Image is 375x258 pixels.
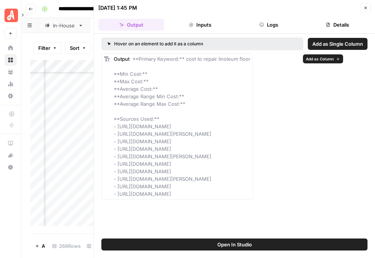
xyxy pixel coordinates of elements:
a: Your Data [5,66,17,78]
span: Open In Studio [217,241,252,248]
span: Add as Single Column [312,40,363,48]
a: AirOps Academy [5,137,17,149]
button: Sort [65,42,91,54]
button: Workspace: Angi [5,6,17,25]
a: Settings [5,90,17,102]
span: Add Row [42,242,45,250]
div: 268 Rows [49,240,84,252]
img: Angi Logo [5,9,18,22]
button: Output [98,19,164,31]
a: Browse [5,54,17,66]
div: 7/7 Columns [84,240,125,252]
a: Stretch [90,18,137,33]
button: Logs [236,19,302,31]
span: **Primary Keyword:** cost to repair linoleum floor **Min Cost:** **Max Cost:** **Average Cost:** ... [114,56,250,197]
div: In-House [53,22,75,29]
span: Output [114,56,130,62]
button: Add as Single Column [308,38,367,50]
a: Usage [5,78,17,90]
div: [DATE] 1:45 PM [98,4,137,12]
div: Hover on an element to add it as a column [107,40,250,47]
button: Inputs [167,19,233,31]
button: Help + Support [5,161,17,173]
button: Add Row [30,240,49,252]
div: What's new? [5,150,16,161]
button: Filter [33,42,62,54]
span: Add as Column [306,56,334,62]
a: In-House [38,18,90,33]
button: Add as Column [303,54,343,63]
a: Home [5,42,17,54]
span: Filter [38,44,50,52]
button: What's new? [5,149,17,161]
span: Sort [70,44,80,52]
button: Open In Studio [101,238,367,250]
button: Details [305,19,370,31]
